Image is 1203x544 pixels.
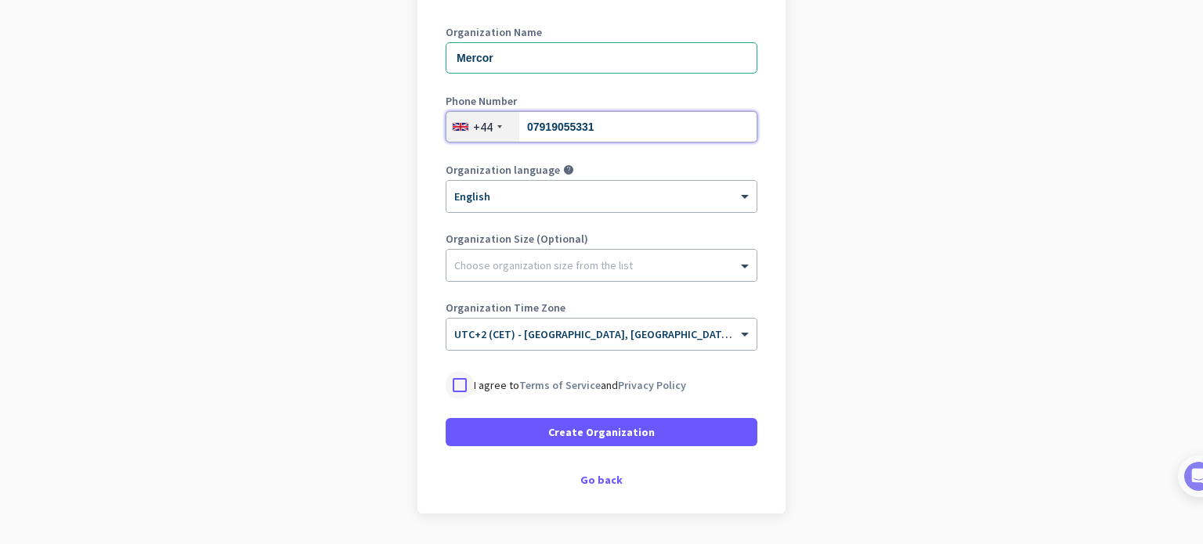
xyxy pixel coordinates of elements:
div: Go back [446,474,757,485]
a: Privacy Policy [618,378,686,392]
a: Terms of Service [519,378,601,392]
label: Organization Time Zone [446,302,757,313]
label: Organization Size (Optional) [446,233,757,244]
label: Organization language [446,164,560,175]
i: help [563,164,574,175]
div: +44 [473,119,493,135]
button: Create Organization [446,418,757,446]
label: Organization Name [446,27,757,38]
span: Create Organization [548,424,655,440]
input: 121 234 5678 [446,111,757,142]
p: I agree to and [474,377,686,393]
input: What is the name of your organization? [446,42,757,74]
label: Phone Number [446,95,757,106]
